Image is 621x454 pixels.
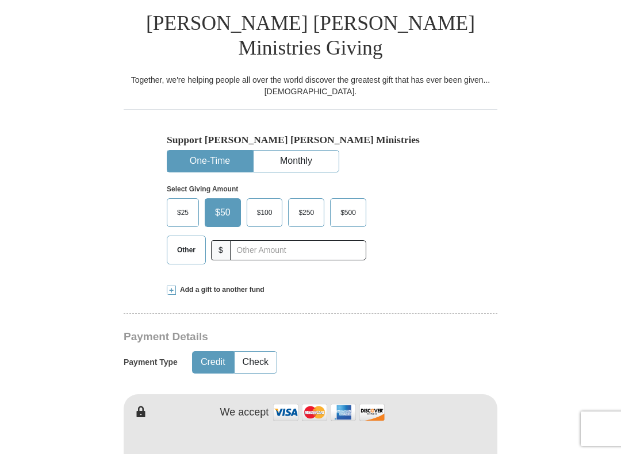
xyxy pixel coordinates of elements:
span: Add a gift to another fund [176,285,264,295]
h3: Payment Details [124,330,417,344]
span: $ [211,240,231,260]
div: Together, we're helping people all over the world discover the greatest gift that has ever been g... [124,74,497,97]
span: $250 [293,204,320,221]
h4: We accept [220,406,269,419]
img: credit cards accepted [271,400,386,425]
span: Other [171,241,201,259]
span: $100 [251,204,278,221]
button: One-Time [167,151,252,172]
span: $50 [209,204,236,221]
h5: Payment Type [124,357,178,367]
strong: Select Giving Amount [167,185,238,193]
input: Other Amount [230,240,366,260]
span: $25 [171,204,194,221]
button: Monthly [254,151,339,172]
h5: Support [PERSON_NAME] [PERSON_NAME] Ministries [167,134,454,146]
button: Check [235,352,277,373]
span: $500 [335,204,362,221]
button: Credit [193,352,233,373]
